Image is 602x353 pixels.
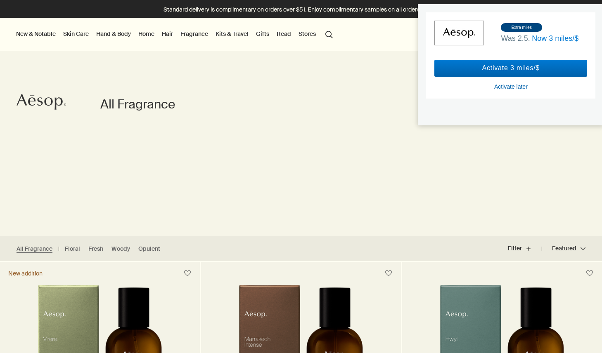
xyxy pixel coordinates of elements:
[214,28,250,39] a: Kits & Travel
[17,94,66,110] svg: Aesop
[160,28,175,39] a: Hair
[17,245,52,253] a: All Fragrance
[164,5,421,14] p: Standard delivery is complimentary on orders over $51. Enjoy complimentary samples on all orders.
[14,18,337,51] nav: primary
[179,28,210,39] a: Fragrance
[582,266,597,281] button: Save to cabinet
[254,28,271,39] a: Gifts
[62,28,90,39] a: Skin Care
[88,245,103,253] a: Fresh
[111,245,130,253] a: Woody
[297,28,318,39] button: Stores
[542,239,585,259] button: Featured
[137,28,156,39] a: Home
[508,239,542,259] button: Filter
[275,28,293,39] a: Read
[322,26,337,42] button: Open search
[180,266,195,281] button: Save to cabinet
[65,245,80,253] a: Floral
[138,245,160,253] a: Opulent
[95,28,133,39] a: Hand & Body
[8,270,43,277] div: New addition
[14,28,57,39] button: New & Notable
[381,266,396,281] button: Save to cabinet
[164,5,438,14] button: Standard delivery is complimentary on orders over $51. Enjoy complimentary samples on all orders.
[100,96,175,113] h1: All Fragrance
[14,92,68,114] a: Aesop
